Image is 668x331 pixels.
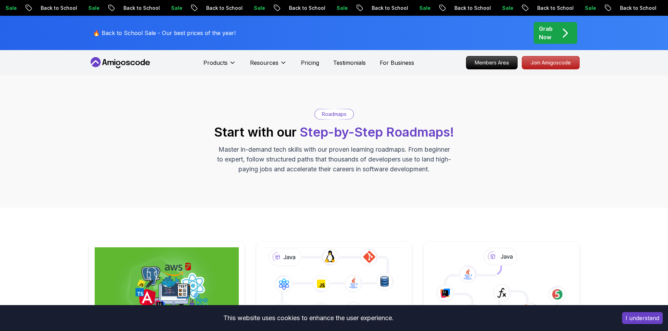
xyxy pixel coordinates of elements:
button: Accept cookies [622,312,663,324]
button: Products [203,58,236,73]
p: Back to School [197,5,245,12]
p: Back to School [114,5,162,12]
p: Back to School [445,5,493,12]
p: Resources [250,58,278,67]
p: Sale [576,5,598,12]
p: Sale [493,5,515,12]
p: 🔥 Back to School Sale - Our best prices of the year! [93,29,236,37]
p: Back to School [280,5,328,12]
p: Back to School [32,5,79,12]
img: Full Stack Professional v2 [95,247,239,323]
p: Back to School [363,5,410,12]
span: Step-by-Step Roadmaps! [300,124,454,140]
p: Roadmaps [322,111,346,118]
p: Sale [328,5,350,12]
a: Pricing [301,58,319,67]
h2: Start with our [214,125,454,139]
a: Members Area [466,56,518,69]
a: Testimonials [333,58,366,67]
div: This website uses cookies to enhance the user experience. [5,310,612,326]
p: Sale [410,5,433,12]
p: Back to School [611,5,659,12]
p: Sale [162,5,184,12]
a: Join Amigoscode [522,56,580,69]
button: Resources [250,58,287,73]
p: Sale [245,5,267,12]
a: For Business [380,58,414,67]
p: Back to School [528,5,576,12]
p: Grab Now [539,25,553,41]
p: Sale [79,5,102,12]
p: Products [203,58,228,67]
p: Master in-demand tech skills with our proven learning roadmaps. From beginner to expert, follow s... [216,145,452,174]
